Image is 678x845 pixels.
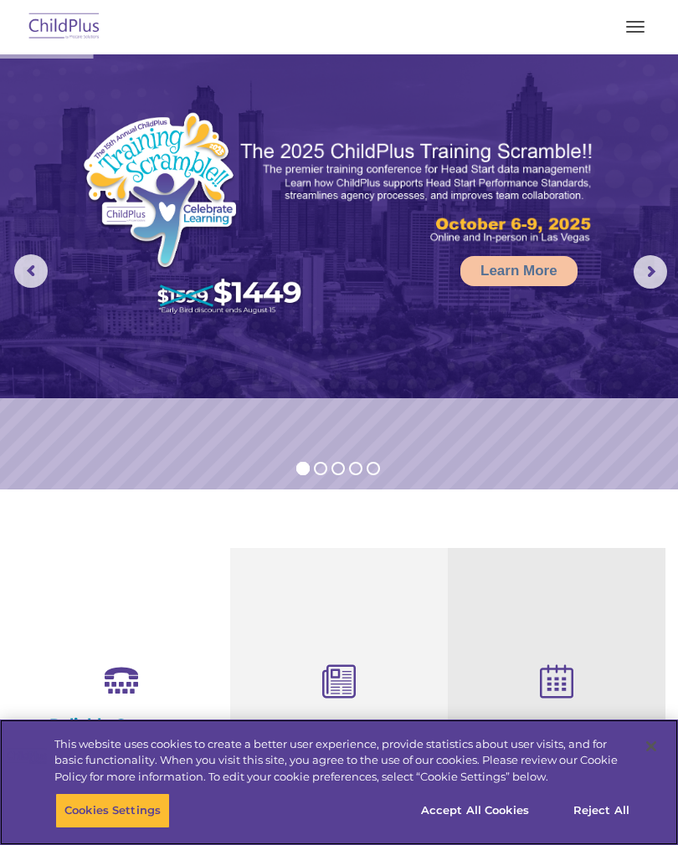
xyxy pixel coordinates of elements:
[25,8,104,47] img: ChildPlus by Procare Solutions
[243,718,435,773] h4: Child Development Assessments in ChildPlus
[25,715,218,752] h4: Reliable Customer Support
[460,718,653,736] h4: Free Regional Meetings
[460,256,578,286] a: Learn More
[55,793,170,828] button: Cookies Settings
[412,793,538,828] button: Accept All Cookies
[549,793,654,828] button: Reject All
[54,736,631,786] div: This website uses cookies to create a better user experience, provide statistics about user visit...
[633,728,670,765] button: Close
